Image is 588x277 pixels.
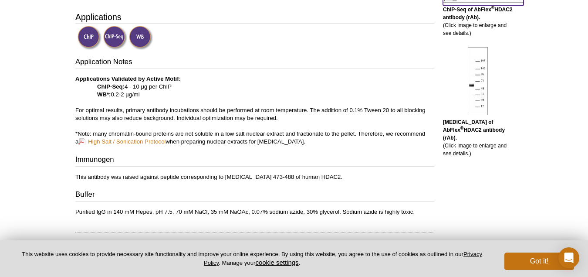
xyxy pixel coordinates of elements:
p: Purified IgG in 140 mM Hepes, pH 7.5, 70 mM NaCl, 35 mM NaOAc, 0.07% sodium azide, 30% glycerol. ... [75,208,434,216]
b: [MEDICAL_DATA] of AbFlex HDAC2 antibody (rAb). [443,119,505,141]
a: Privacy Policy [204,251,482,266]
button: Got it! [504,253,574,270]
img: Western Blot Validated [129,26,153,50]
sup: ® [460,126,463,130]
p: (Click image to enlarge and see details.) [443,6,513,37]
strong: ChIP-Seq: [97,83,125,90]
p: (Click image to enlarge and see details.) [443,118,513,157]
h3: Buffer [75,189,434,202]
a: High Salt / Sonication Protocol [78,137,166,146]
h3: Applications [75,10,434,24]
img: ChIP-Seq Validated [103,26,127,50]
button: cookie settings [255,259,298,266]
p: This antibody was raised against peptide corresponding to [MEDICAL_DATA] 473-488 of human HDAC2. [75,173,434,181]
p: 4 - 10 µg per ChIP 0.2-2 µg/ml For optimal results, primary antibody incubations should be perfor... [75,75,434,146]
b: ChIP-Seq of AbFlex HDAC2 antibody (rAb). [443,7,513,21]
h3: Application Notes [75,57,434,69]
sup: ® [491,5,494,10]
div: Open Intercom Messenger [558,247,579,268]
b: Applications Validated by Active Motif: [75,75,181,82]
h3: Immunogen [75,154,434,167]
p: This website uses cookies to provide necessary site functionality and improve your online experie... [14,250,490,267]
img: AbFlex<sup>®</sup> HDAC2 antibody (rAb) tested by Western blot. [468,47,488,115]
img: ChIP Validated [78,26,101,50]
